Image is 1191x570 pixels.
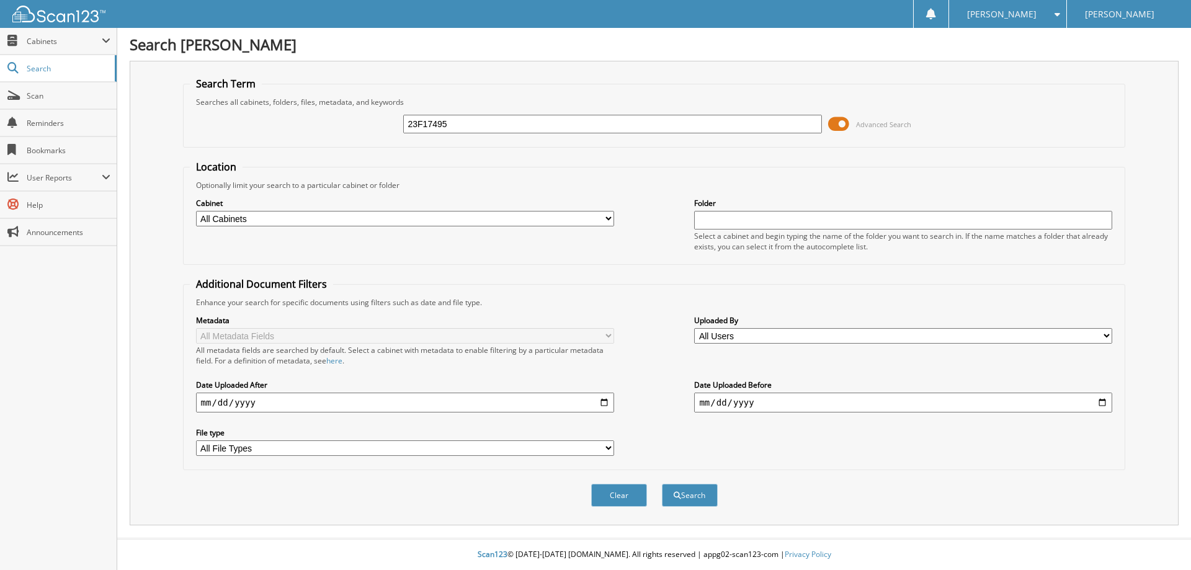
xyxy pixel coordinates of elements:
span: User Reports [27,172,102,183]
div: Enhance your search for specific documents using filters such as date and file type. [190,297,1119,308]
span: Scan123 [478,549,507,559]
span: Advanced Search [856,120,911,129]
a: Privacy Policy [785,549,831,559]
span: Help [27,200,110,210]
div: Optionally limit your search to a particular cabinet or folder [190,180,1119,190]
span: Reminders [27,118,110,128]
label: Cabinet [196,198,614,208]
label: Date Uploaded Before [694,380,1112,390]
span: Announcements [27,227,110,238]
a: here [326,355,342,366]
button: Search [662,484,718,507]
span: Bookmarks [27,145,110,156]
div: Select a cabinet and begin typing the name of the folder you want to search in. If the name match... [694,231,1112,252]
legend: Search Term [190,77,262,91]
button: Clear [591,484,647,507]
iframe: Chat Widget [1129,510,1191,570]
span: Scan [27,91,110,101]
div: Searches all cabinets, folders, files, metadata, and keywords [190,97,1119,107]
span: [PERSON_NAME] [967,11,1037,18]
span: Cabinets [27,36,102,47]
img: scan123-logo-white.svg [12,6,105,22]
label: File type [196,427,614,438]
h1: Search [PERSON_NAME] [130,34,1179,55]
div: © [DATE]-[DATE] [DOMAIN_NAME]. All rights reserved | appg02-scan123-com | [117,540,1191,570]
label: Uploaded By [694,315,1112,326]
input: end [694,393,1112,412]
label: Metadata [196,315,614,326]
span: Search [27,63,109,74]
label: Folder [694,198,1112,208]
div: All metadata fields are searched by default. Select a cabinet with metadata to enable filtering b... [196,345,614,366]
legend: Additional Document Filters [190,277,333,291]
label: Date Uploaded After [196,380,614,390]
legend: Location [190,160,243,174]
input: start [196,393,614,412]
span: [PERSON_NAME] [1085,11,1154,18]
